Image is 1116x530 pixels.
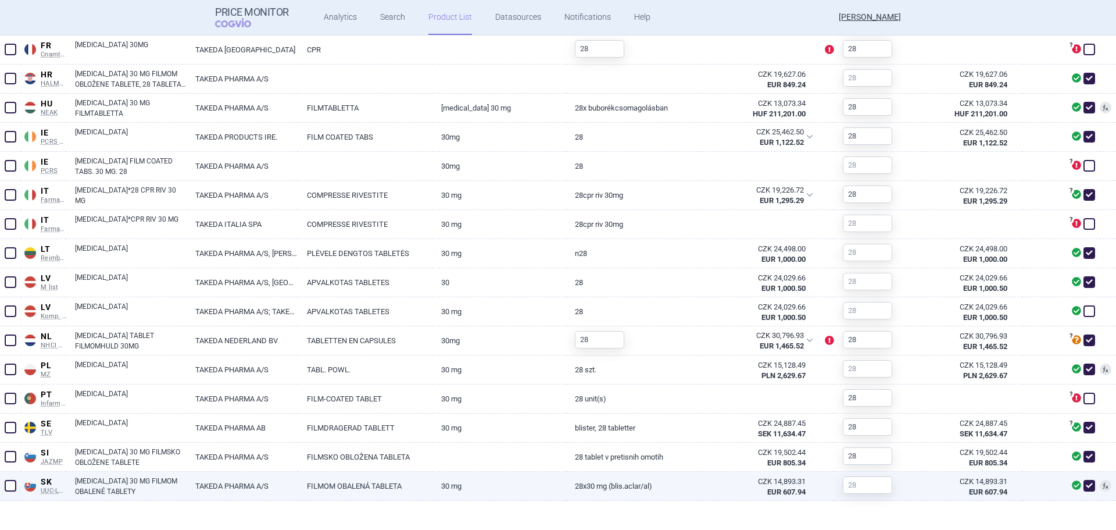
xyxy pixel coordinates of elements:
[21,329,66,350] a: NLNLNHCI Medicijnkosten
[432,472,566,500] a: 30 mg
[843,186,892,203] input: 28
[432,152,566,180] a: 30MG
[41,186,66,197] span: IT
[41,419,66,429] span: SE
[187,414,298,442] a: TAKEDA PHARMA AB
[969,488,1007,496] strong: EUR 607.94
[21,271,66,291] a: LVLVM list
[932,331,1007,342] div: CZK 30,796.93
[187,385,298,413] a: TAKEDA PHARMA A/S
[24,73,36,84] img: Croatia
[932,447,1007,458] div: CZK 19,502.44
[298,94,432,122] a: FILMTABLETTA
[41,303,66,313] span: LV
[75,301,187,322] a: [MEDICAL_DATA]
[24,451,36,463] img: Slovenia
[924,123,1022,153] a: CZK 25,462.50EUR 1,122.52
[709,273,806,294] abbr: SP-CAU-010 Lotyšsko
[187,94,298,122] a: TAKEDA PHARMA A/S
[709,447,806,468] abbr: SP-CAU-010 Slovinsko
[700,123,820,152] div: CZK 25,462.50EUR 1,122.52
[24,189,36,201] img: Italy
[709,244,806,254] div: CZK 24,498.00
[709,69,806,80] div: CZK 19,627.06
[709,98,806,109] div: CZK 13,073.34
[924,443,1022,473] a: CZK 19,502.44EUR 805.34
[298,181,432,209] a: COMPRESSE RIVESTITE
[187,239,298,268] a: TAKEDA PHARMA A/S, [PERSON_NAME]
[24,335,36,346] img: Netherlands
[843,69,892,87] input: 28
[298,239,432,268] a: PLĖVELE DENGTOS TABLETĖS
[215,18,267,27] span: COGVIO
[1067,187,1074,194] span: ?
[932,273,1007,283] div: CZK 24,029.66
[75,98,187,119] a: [MEDICAL_DATA] 30 MG FILMTABLETTA
[1067,42,1074,49] span: ?
[709,360,806,381] abbr: Ex-Factory ze zdroje
[566,181,700,209] a: 28CPR RIV 30MG
[432,268,566,297] a: 30
[709,360,806,371] div: CZK 15,128.49
[41,215,66,226] span: IT
[566,123,700,151] a: 28
[24,393,36,404] img: Portugal
[75,447,187,468] a: [MEDICAL_DATA] 30 MG FILMSKO OBLOŽENE TABLETE
[298,210,432,239] a: COMPRESSE RIVESTITE
[41,225,66,233] span: Farmadati
[760,342,804,350] strong: EUR 1,465.52
[41,342,66,350] span: NHCI Medicijnkosten
[75,156,187,177] a: [MEDICAL_DATA] FILM COATED TABS. 30 MG. 28
[41,273,66,284] span: LV
[932,244,1007,254] div: CZK 24,498.00
[761,371,806,380] strong: PLN 2,629.67
[298,443,432,471] a: FILMSKO OBLOŽENA TABLETA
[566,268,700,297] a: 28
[41,41,66,51] span: FR
[761,313,806,322] strong: EUR 1,000.50
[709,98,806,119] abbr: SP-CAU-010 Maďarsko
[75,127,187,148] a: [MEDICAL_DATA]
[41,371,66,379] span: MZ
[843,98,892,116] input: 28
[709,418,806,439] abbr: SP-CAU-010 Švédsko
[1067,420,1074,427] span: ?
[843,302,892,319] input: 28
[298,355,432,384] a: TABL. POWL.
[75,69,187,90] a: [MEDICAL_DATA] 30 MG FILMOM OBLOŽENE TABLETE, 28 TABLETA U BLISTERU
[187,472,298,500] a: TAKEDA PHARMA A/S
[24,218,36,230] img: Italy
[21,213,66,233] a: ITITFarmadati
[41,429,66,437] span: TLV
[21,38,66,59] a: FRFRCnamts UCD
[298,35,432,64] a: CPR
[843,389,892,407] input: 28
[298,472,432,500] a: FILMOM OBALENÁ TABLETA
[963,255,1007,264] strong: EUR 1,000.00
[24,160,36,172] img: Ireland
[75,360,187,380] a: [MEDICAL_DATA]
[215,6,289,29] a: Price MonitorCOGVIO
[24,276,36,288] img: Latvia
[709,302,806,312] div: CZK 24,029.66
[187,152,298,180] a: TAKEDA PHARMA A/S
[709,476,806,487] div: CZK 14,893.31
[187,210,298,239] a: TAKEDA ITALIA SPA
[924,181,1022,211] a: CZK 19,226.72EUR 1,295.29
[843,476,892,494] input: 28
[432,94,566,122] a: [MEDICAL_DATA] 30 mg
[41,400,66,408] span: Infarmed Infomed
[566,385,700,413] a: 28 unit(s)
[932,418,1007,429] div: CZK 24,887.45
[709,476,806,497] abbr: SP-CAU-010 Slovensko
[41,80,66,88] span: HALMED PCL SUMMARY
[187,268,298,297] a: TAKEDA PHARMA A/S, [GEOGRAPHIC_DATA]
[924,472,1022,502] a: CZK 14,893.31EUR 607.94
[24,131,36,143] img: Ireland
[21,358,66,379] a: PLPLMZ
[21,97,66,117] a: HUHUNEAK
[1067,158,1074,165] span: ?
[21,184,66,204] a: ITITFarmadati
[75,418,187,439] a: [MEDICAL_DATA]
[24,247,36,259] img: Lithuania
